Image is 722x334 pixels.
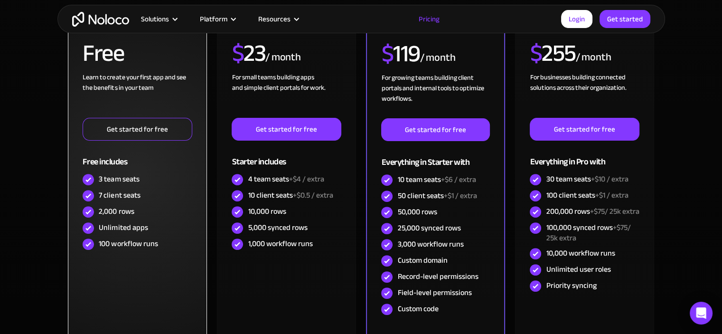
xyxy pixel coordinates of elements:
div: 4 team seats [248,174,324,184]
div: Platform [200,13,227,25]
div: 2,000 rows [99,206,134,217]
a: Get started [600,10,650,28]
div: Record-level permissions [397,271,478,282]
div: 1,000 workflow runs [248,239,312,249]
div: Everything in Pro with [530,141,639,172]
div: Priority syncing [546,280,596,291]
div: 10 client seats [248,190,333,200]
span: $ [232,31,244,76]
div: Resources [258,13,291,25]
div: Open Intercom Messenger [690,302,713,324]
div: 5,000 synced rows [248,222,307,233]
div: 3,000 workflow runs [397,239,463,249]
div: 3 team seats [99,174,139,184]
a: Get started for free [381,118,489,141]
span: +$10 / extra [591,172,628,186]
div: 30 team seats [546,174,628,184]
div: Resources [246,13,309,25]
h2: Free [83,41,124,65]
h2: 23 [232,41,265,65]
div: For businesses building connected solutions across their organization. ‍ [530,72,639,118]
div: For growing teams building client portals and internal tools to optimize workflows. [381,73,489,118]
div: 50 client seats [397,191,477,201]
div: 100 client seats [546,190,628,200]
div: 50,000 rows [397,207,437,217]
span: +$1 / extra [443,189,477,203]
h2: 255 [530,41,575,65]
div: / month [575,50,611,65]
div: For small teams building apps and simple client portals for work. ‍ [232,72,341,118]
div: Custom code [397,304,438,314]
div: / month [265,50,301,65]
a: Get started for free [83,118,192,141]
span: +$4 / extra [289,172,324,186]
span: +$6 / extra [441,172,476,187]
a: Login [561,10,592,28]
div: 10,000 rows [248,206,286,217]
div: Solutions [141,13,169,25]
div: 200,000 rows [546,206,639,217]
a: Get started for free [232,118,341,141]
span: +$75/ 25k extra [590,204,639,219]
span: +$0.5 / extra [292,188,333,202]
div: / month [420,50,455,66]
span: +$75/ 25k extra [546,220,630,245]
div: Solutions [129,13,188,25]
div: 10 team seats [397,174,476,185]
div: Unlimited user roles [546,264,610,275]
span: $ [530,31,542,76]
div: Free includes [83,141,192,172]
div: Learn to create your first app and see the benefits in your team ‍ [83,72,192,118]
span: $ [381,31,393,76]
div: 25,000 synced rows [397,223,460,233]
div: 7 client seats [99,190,140,200]
a: Pricing [407,13,451,25]
div: 100,000 synced rows [546,222,639,243]
div: 100 workflow runs [99,239,158,249]
span: +$1 / extra [595,188,628,202]
div: Platform [188,13,246,25]
h2: 119 [381,42,420,66]
div: Starter includes [232,141,341,172]
a: home [72,12,129,27]
div: Unlimited apps [99,222,148,233]
div: Custom domain [397,255,447,266]
a: Get started for free [530,118,639,141]
div: Everything in Starter with [381,141,489,172]
div: Field-level permissions [397,287,471,298]
div: 10,000 workflow runs [546,248,615,258]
